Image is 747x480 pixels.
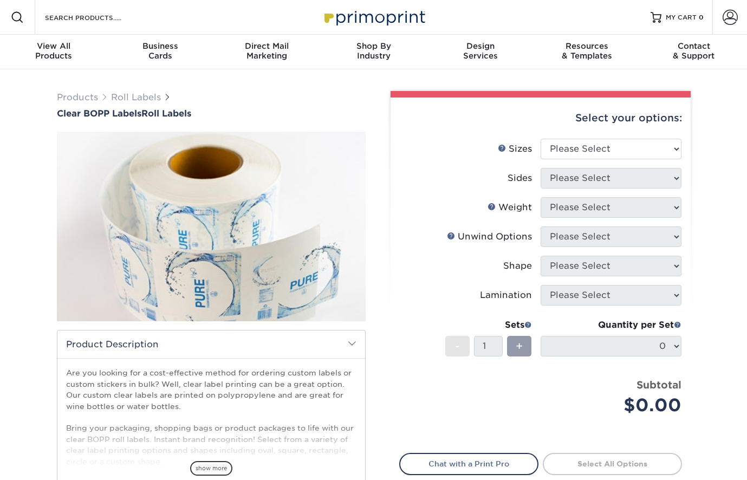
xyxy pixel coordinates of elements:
span: show more [190,461,232,476]
a: Shop ByIndustry [320,35,427,69]
img: Primoprint [320,5,428,29]
input: SEARCH PRODUCTS..... [44,11,150,24]
span: 0 [699,14,704,21]
span: Business [107,41,213,51]
a: Roll Labels [111,92,161,102]
span: MY CART [666,13,697,22]
span: Direct Mail [213,41,320,51]
a: Resources& Templates [534,35,640,69]
div: Services [427,41,534,61]
span: Design [427,41,534,51]
div: Sizes [498,142,532,155]
a: BusinessCards [107,35,213,69]
div: Sets [445,319,532,332]
span: - [455,338,460,354]
span: Clear BOPP Labels [57,108,141,119]
div: Marketing [213,41,320,61]
strong: Subtotal [636,379,681,391]
div: Lamination [480,289,532,302]
div: Quantity per Set [541,319,681,332]
h2: Product Description [57,330,365,358]
span: Contact [640,41,747,51]
a: Select All Options [543,453,682,475]
h1: Roll Labels [57,108,366,119]
div: Industry [320,41,427,61]
div: & Support [640,41,747,61]
a: Chat with a Print Pro [399,453,538,475]
a: Clear BOPP LabelsRoll Labels [57,108,366,119]
div: Unwind Options [447,230,532,243]
div: Weight [488,201,532,214]
div: Sides [508,172,532,185]
a: Contact& Support [640,35,747,69]
span: + [516,338,523,354]
div: Select your options: [399,98,682,139]
div: Cards [107,41,213,61]
a: DesignServices [427,35,534,69]
div: Shape [503,260,532,273]
div: $0.00 [549,392,681,418]
div: & Templates [534,41,640,61]
img: Clear BOPP Labels 01 [57,120,366,333]
a: Direct MailMarketing [213,35,320,69]
a: Products [57,92,98,102]
span: Resources [534,41,640,51]
span: Shop By [320,41,427,51]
